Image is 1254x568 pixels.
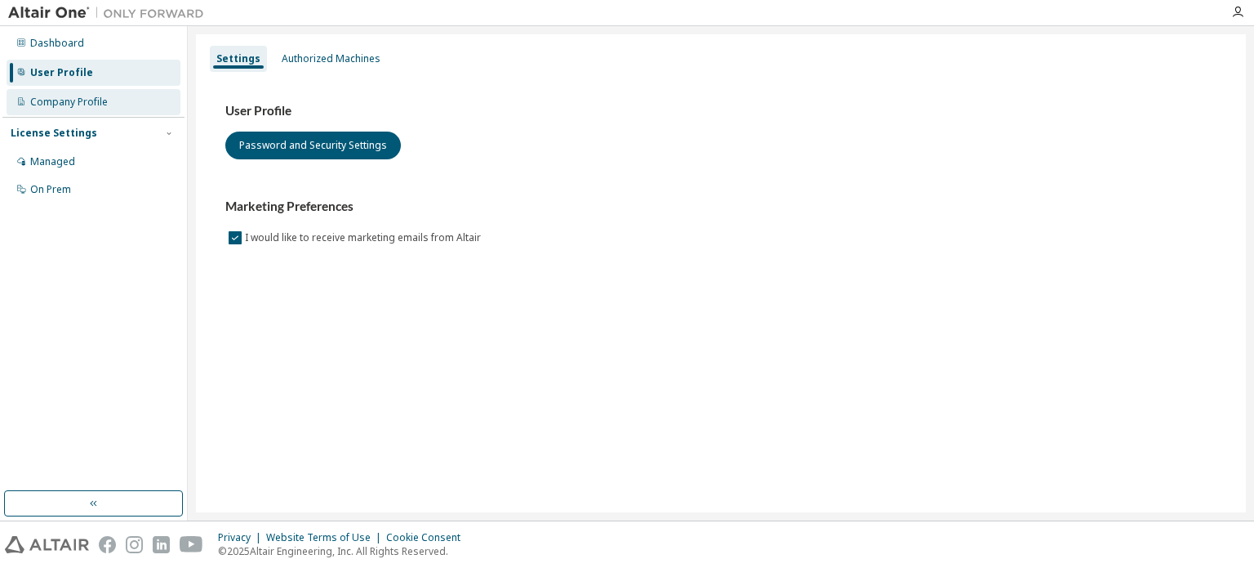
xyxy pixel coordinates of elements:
div: User Profile [30,66,93,79]
div: Cookie Consent [386,531,470,544]
img: youtube.svg [180,536,203,553]
div: On Prem [30,183,71,196]
div: Dashboard [30,37,84,50]
img: altair_logo.svg [5,536,89,553]
div: Settings [216,52,260,65]
div: Company Profile [30,96,108,109]
img: linkedin.svg [153,536,170,553]
label: I would like to receive marketing emails from Altair [245,228,484,248]
button: Password and Security Settings [225,132,401,159]
div: License Settings [11,127,97,140]
div: Authorized Machines [282,52,380,65]
p: © 2025 Altair Engineering, Inc. All Rights Reserved. [218,544,470,558]
img: Altair One [8,5,212,21]
div: Website Terms of Use [266,531,386,544]
h3: Marketing Preferences [225,199,1216,215]
h3: User Profile [225,103,1216,119]
img: facebook.svg [99,536,116,553]
div: Managed [30,155,75,168]
div: Privacy [218,531,266,544]
img: instagram.svg [126,536,143,553]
